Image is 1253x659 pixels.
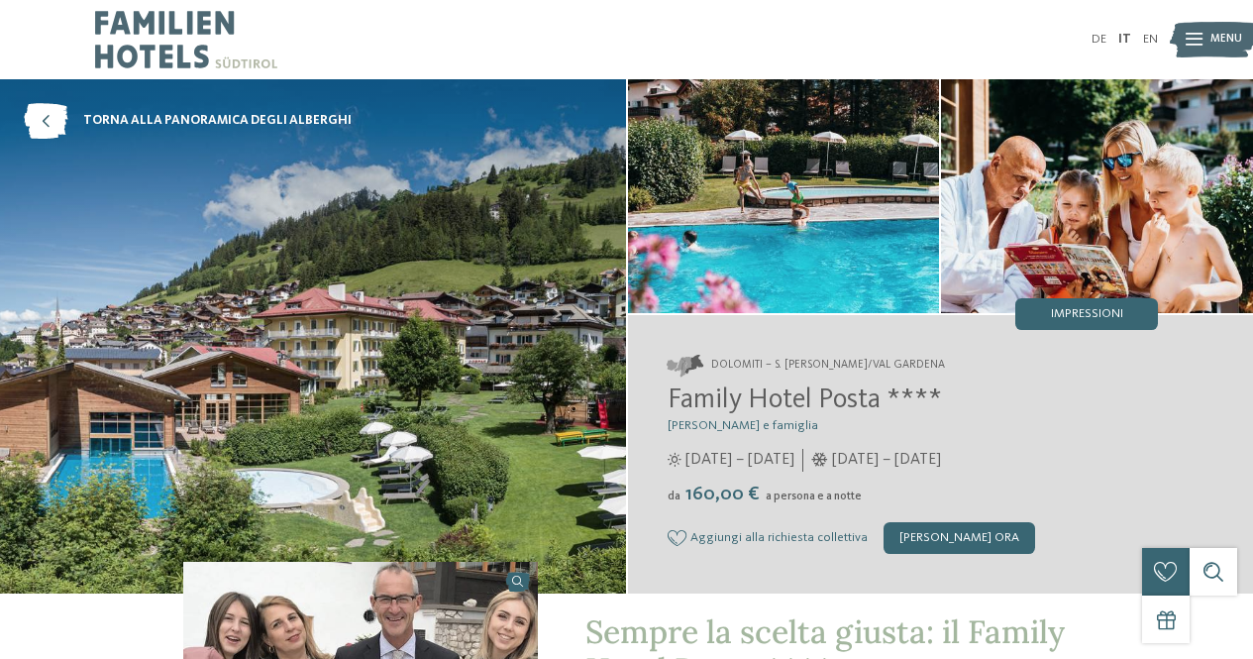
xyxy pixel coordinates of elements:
span: Aggiungi alla richiesta collettiva [690,531,868,545]
img: Family hotel in Val Gardena: un luogo speciale [941,79,1253,313]
a: IT [1118,33,1131,46]
i: Orari d'apertura inverno [811,453,828,467]
span: Menu [1210,32,1242,48]
span: [DATE] – [DATE] [685,449,794,471]
img: Family hotel in Val Gardena: un luogo speciale [628,79,940,313]
span: da [668,491,680,502]
a: DE [1092,33,1106,46]
span: [PERSON_NAME] e famiglia [668,419,818,432]
span: Impressioni [1051,308,1123,321]
i: Orari d'apertura estate [668,453,681,467]
div: [PERSON_NAME] ora [884,522,1035,554]
a: EN [1143,33,1158,46]
span: Family Hotel Posta **** [668,386,942,414]
a: torna alla panoramica degli alberghi [24,103,352,139]
span: a persona e a notte [766,491,862,502]
span: torna alla panoramica degli alberghi [83,112,352,130]
span: Dolomiti – S. [PERSON_NAME]/Val Gardena [711,358,945,374]
span: 160,00 € [682,485,764,504]
span: [DATE] – [DATE] [832,449,941,471]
